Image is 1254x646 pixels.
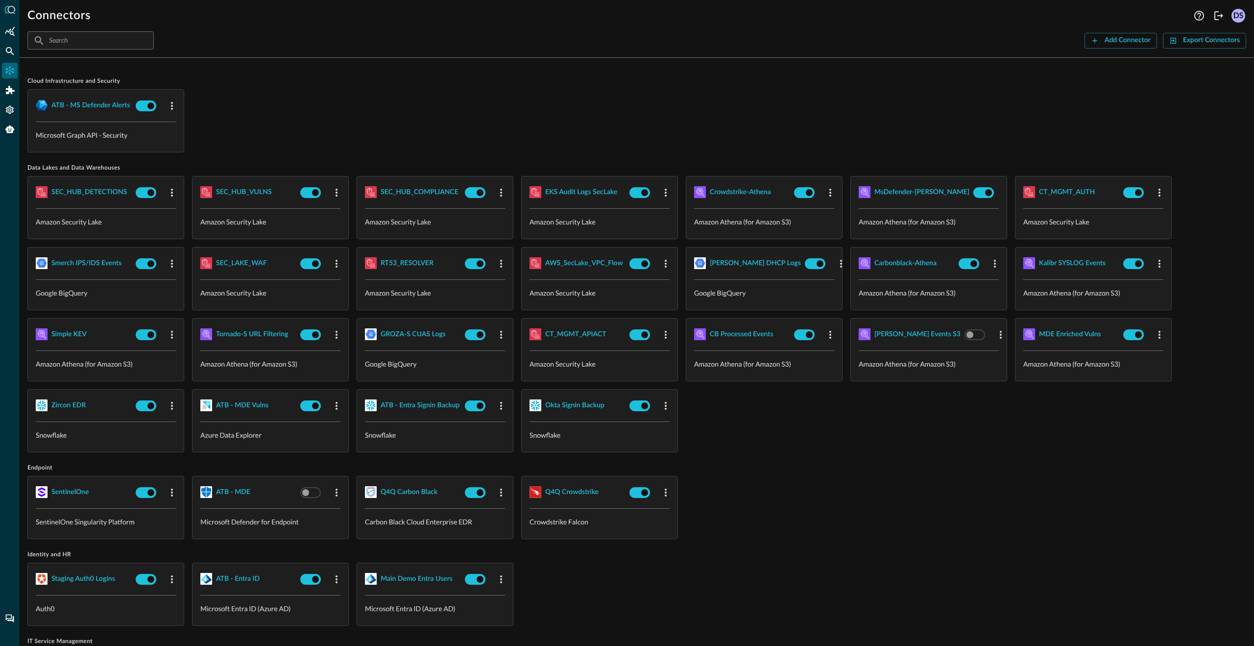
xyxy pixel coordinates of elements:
p: Amazon Athena (for Amazon S3) [694,217,834,227]
div: MDE Enriched Vulns [1039,328,1101,341]
div: Summary Insights [2,24,18,39]
p: Amazon Athena (for Amazon S3) [859,217,999,227]
img: AWSSecurityLake.svg [530,186,541,198]
img: AWSAthena.svg [859,257,870,269]
span: Endpoint [27,464,1246,472]
p: Amazon Security Lake [530,359,670,369]
div: SentinelOne [51,486,89,498]
img: Auth0.svg [36,573,48,585]
img: GoogleBigQuery.svg [365,328,377,340]
button: EKS Audit Logs SecLake [545,184,617,200]
img: AWSAthena.svg [694,186,706,198]
img: MicrosoftEntra.svg [200,573,212,585]
div: MsDefender-[PERSON_NAME] [874,186,969,199]
img: AWSAthena.svg [859,328,870,340]
p: Microsoft Entra ID (Azure AD) [365,603,505,614]
p: Amazon Security Lake [36,217,176,227]
div: Tornado-S URL Filtering [216,328,288,341]
button: Tornado-S URL Filtering [216,326,288,342]
p: Snowflake [530,430,670,440]
div: Crowdstrike-Athena [710,186,771,199]
button: Smerch IPS/IDS Events [51,255,121,271]
img: AWSSecurityLake.svg [1023,186,1035,198]
div: Federated Search [2,43,18,59]
p: Snowflake [365,430,505,440]
p: Crowdstrike Falcon [530,517,670,527]
div: [PERSON_NAME] Events S3 [874,328,961,341]
button: CT_MGMT_APIACT [545,326,606,342]
button: Staging Auth0 Logins [51,571,115,587]
img: AWSAthena.svg [859,186,870,198]
img: GoogleBigQuery.svg [36,257,48,269]
button: SEC_HUB_COMPLIANCE [381,184,458,200]
button: Simple KEV [51,326,87,342]
div: Staging Auth0 Logins [51,573,115,585]
p: Amazon Athena (for Amazon S3) [36,359,176,369]
button: Logout [1211,8,1227,24]
button: Export Connectors [1163,33,1246,49]
div: ATB - MDE [216,486,250,498]
img: AWSAthena.svg [1023,328,1035,340]
div: ATB - MS Defender Alerts [51,99,130,112]
button: CT_MGMT_AUTH [1039,184,1095,200]
button: ATB - MS Defender Alerts [51,98,130,113]
p: Amazon Athena (for Amazon S3) [1023,359,1163,369]
p: SentinelOne Singularity Platform [36,517,176,527]
button: [PERSON_NAME] DHCP Logs [710,255,801,271]
span: Identity and HR [27,551,1246,559]
p: Amazon Security Lake [1023,217,1163,227]
img: AWSSecurityLake.svg [530,328,541,340]
button: Zircon EDR [51,398,86,413]
button: CB Processed Events [710,326,773,342]
img: SentinelOne.svg [36,486,48,498]
button: ATB - MDE [216,484,250,500]
div: Query Agent [2,122,18,137]
div: DS [1231,9,1245,23]
img: AWSAthena.svg [694,328,706,340]
div: Export Connectors [1183,34,1240,47]
p: Amazon Athena (for Amazon S3) [694,359,834,369]
button: MsDefender-[PERSON_NAME] [874,184,969,200]
button: Carbonblack-Athena [874,255,937,271]
img: AWSSecurityLake.svg [200,186,212,198]
p: Amazon Security Lake [530,288,670,298]
img: MicrosoftEntra.svg [365,573,377,585]
div: Carbonblack-Athena [874,257,937,270]
div: ATB - Entra ID [216,573,260,585]
p: Auth0 [36,603,176,614]
p: Amazon Athena (for Amazon S3) [859,359,999,369]
p: Microsoft Defender for Endpoint [200,517,340,527]
p: Amazon Athena (for Amazon S3) [200,359,340,369]
div: CT_MGMT_APIACT [545,328,606,341]
button: Q4Q Crowdstrike [545,484,599,500]
button: SentinelOne [51,484,89,500]
p: Snowflake [36,430,176,440]
button: Crowdstrike-Athena [710,184,771,200]
button: SEC_HUB_VULNS [216,184,272,200]
div: RT53_RESOLVER [381,257,434,270]
div: ATB - MDE Vulns [216,399,268,412]
img: AWSAthena.svg [1023,257,1035,269]
button: Help [1191,8,1207,24]
p: Amazon Security Lake [200,288,340,298]
div: Zircon EDR [51,399,86,412]
button: ATB - Entra Signin Backup [381,398,459,413]
button: Main Demo Entra Users [381,571,453,587]
div: Q4Q Crowdstrike [545,486,599,498]
div: SEC_LAKE_WAF [216,257,267,270]
div: Smerch IPS/IDS Events [51,257,121,270]
div: Main Demo Entra Users [381,573,453,585]
p: Amazon Security Lake [365,288,505,298]
button: SEC_HUB_DETECTIONS [51,184,127,200]
button: GROZA-S CUAS Logs [381,326,446,342]
p: Amazon Athena (for Amazon S3) [859,288,999,298]
p: Amazon Security Lake [365,217,505,227]
p: Microsoft Graph API - Security [36,130,176,140]
img: AWSSecurityLake.svg [200,257,212,269]
p: Carbon Black Cloud Enterprise EDR [365,517,505,527]
img: AWSSecurityLake.svg [530,257,541,269]
input: Search [49,31,131,50]
div: Settings [2,102,18,118]
p: Google BigQuery [694,288,834,298]
button: Add Connector [1085,33,1157,49]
